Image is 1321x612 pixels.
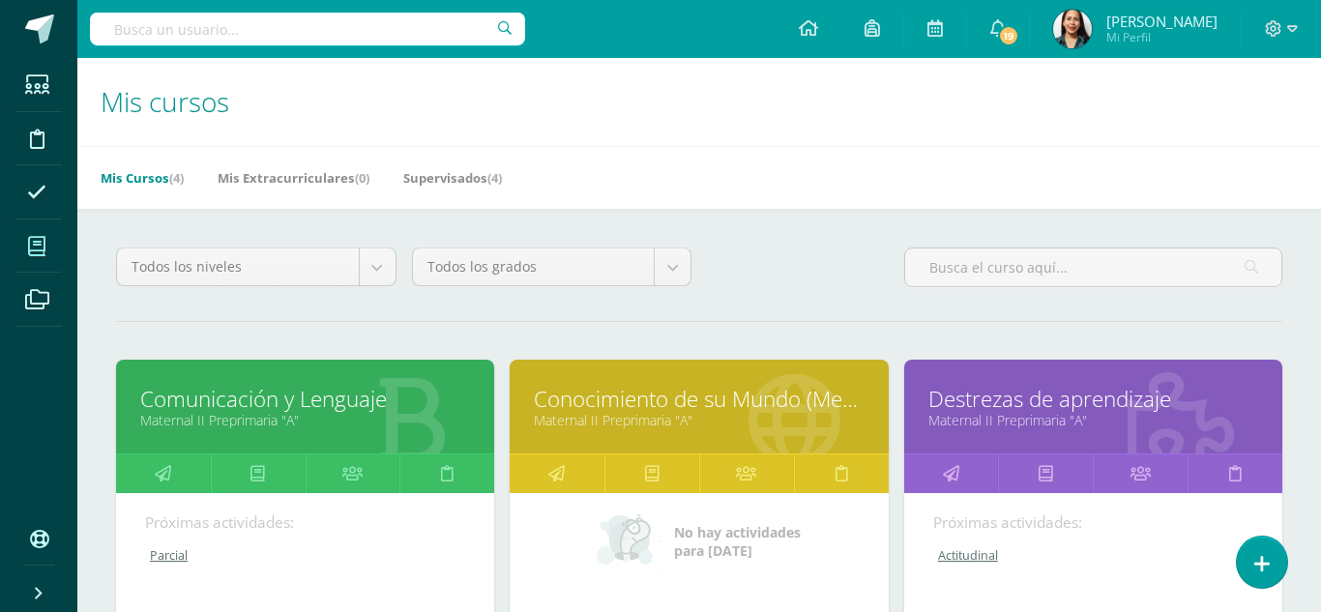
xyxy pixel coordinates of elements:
a: Mis Extracurriculares(0) [218,162,369,193]
a: Conocimiento de su Mundo (Medio Social y Natural) [534,384,864,414]
span: Mi Perfil [1106,29,1218,45]
a: Actitudinal [933,547,1255,564]
span: No hay actividades para [DATE] [674,523,801,560]
a: Todos los grados [413,248,691,285]
img: 187ae3aa270cae79ea3ff651c5efd2bf.png [1053,10,1092,48]
span: (4) [487,169,502,187]
span: Todos los grados [427,248,640,285]
div: Próximas actividades: [933,512,1253,533]
span: Mis cursos [101,83,229,120]
a: Todos los niveles [117,248,396,285]
span: [PERSON_NAME] [1106,12,1218,31]
span: (4) [169,169,184,187]
div: Próximas actividades: [145,512,465,533]
a: Maternal II Preprimaria "A" [140,411,470,429]
a: Supervisados(4) [403,162,502,193]
a: Maternal II Preprimaria "A" [534,411,864,429]
a: Destrezas de aprendizaje [928,384,1258,414]
a: Parcial [145,547,467,564]
input: Busca un usuario... [90,13,525,45]
span: (0) [355,169,369,187]
a: Comunicación y Lenguaje [140,384,470,414]
img: no_activities_small.png [597,512,660,570]
input: Busca el curso aquí... [905,248,1281,286]
span: 19 [998,25,1019,46]
a: Maternal II Preprimaria "A" [928,411,1258,429]
span: Todos los niveles [132,248,344,285]
a: Mis Cursos(4) [101,162,184,193]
